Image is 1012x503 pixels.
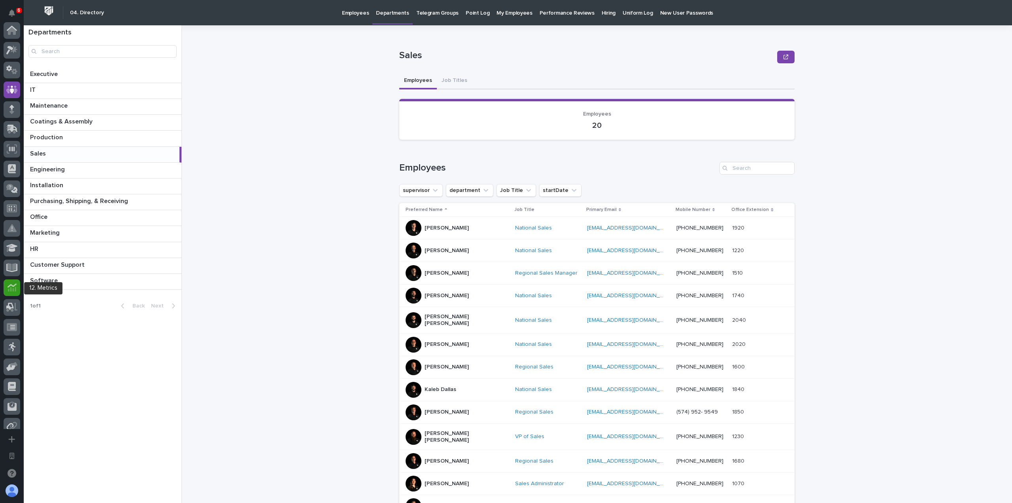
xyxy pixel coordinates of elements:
[24,258,181,274] a: Customer SupportCustomer Support
[425,292,469,299] p: [PERSON_NAME]
[399,184,443,197] button: supervisor
[539,184,582,197] button: startDate
[24,242,181,258] a: HRHR
[30,116,94,125] p: Coatings & Assembly
[437,73,472,89] button: Job Titles
[16,127,43,135] span: Help Docs
[24,67,181,83] a: ExecutiveExecutive
[587,225,676,231] a: [EMAIL_ADDRESS][DOMAIN_NAME]
[57,127,101,135] span: Onboarding Call
[425,364,469,370] p: [PERSON_NAME]
[151,303,168,309] span: Next
[587,409,676,415] a: [EMAIL_ADDRESS][DOMAIN_NAME]
[515,270,578,277] a: Regional Sales Manager
[399,239,795,262] tr: [PERSON_NAME]National Sales [EMAIL_ADDRESS][DOMAIN_NAME] [PHONE_NUMBER]12201220
[30,85,37,94] p: IT
[732,456,746,465] p: 1680
[515,317,552,324] a: National Sales
[4,465,20,482] button: Open support chat
[399,217,795,239] tr: [PERSON_NAME]National Sales [EMAIL_ADDRESS][DOMAIN_NAME] [PHONE_NUMBER]19201920
[406,205,443,214] p: Preferred Name
[719,162,795,175] div: Search
[8,32,144,44] p: Welcome 👋
[676,481,723,486] a: [PHONE_NUMBER]
[425,270,469,277] p: [PERSON_NAME]
[24,296,47,316] p: 1 of 1
[399,307,795,334] tr: [PERSON_NAME] [PERSON_NAME]National Sales [EMAIL_ADDRESS][DOMAIN_NAME] [PHONE_NUMBER]20402040
[425,225,469,232] p: [PERSON_NAME]
[30,275,59,285] p: Software
[446,184,493,197] button: department
[515,247,552,254] a: National Sales
[8,88,22,102] img: 1736555164131-43832dd5-751b-4058-ba23-39d91318e5a0
[399,162,716,174] h1: Employees
[425,430,504,444] p: [PERSON_NAME] [PERSON_NAME]
[399,262,795,285] tr: [PERSON_NAME]Regional Sales Manager [EMAIL_ADDRESS][DOMAIN_NAME] [PHONE_NUMBER]15101510
[24,99,181,115] a: MaintenanceMaintenance
[425,386,456,393] p: Kaleb Dallas
[30,196,130,205] p: Purchasing, Shipping, & Receiving
[515,386,552,393] a: National Sales
[30,101,69,110] p: Maintenance
[515,458,553,465] a: Regional Sales
[46,124,104,139] a: 🔗Onboarding Call
[24,163,181,178] a: EngineeringEngineering
[587,387,676,392] a: [EMAIL_ADDRESS][DOMAIN_NAME]
[30,164,66,173] p: Engineering
[676,225,723,231] a: [PHONE_NUMBER]
[425,409,469,416] p: [PERSON_NAME]
[732,291,746,299] p: 1740
[49,128,56,135] div: 🔗
[4,5,20,21] button: Notifications
[732,385,746,393] p: 1840
[8,8,24,24] img: Stacker
[30,228,61,237] p: Marketing
[732,479,746,487] p: 1070
[24,131,181,146] a: ProductionProduction
[732,223,746,232] p: 1920
[425,341,469,348] p: [PERSON_NAME]
[409,121,785,130] p: 20
[425,247,469,254] p: [PERSON_NAME]
[399,401,795,423] tr: [PERSON_NAME]Regional Sales [EMAIL_ADDRESS][DOMAIN_NAME] (574) 952- 954918501850
[497,184,536,197] button: Job Title
[399,473,795,495] tr: [PERSON_NAME]Sales Administrator [EMAIL_ADDRESS][DOMAIN_NAME] [PHONE_NUMBER]10701070
[399,356,795,378] tr: [PERSON_NAME]Regional Sales [EMAIL_ADDRESS][DOMAIN_NAME] [PHONE_NUMBER]16001600
[587,458,676,464] a: [EMAIL_ADDRESS][DOMAIN_NAME]
[732,246,746,254] p: 1220
[28,28,177,37] h1: Departments
[79,147,96,153] span: Pylon
[425,313,504,327] p: [PERSON_NAME] [PERSON_NAME]
[17,8,20,13] p: 6
[587,270,676,276] a: [EMAIL_ADDRESS][DOMAIN_NAME]
[515,409,553,416] a: Regional Sales
[24,147,181,163] a: SalesSales
[42,4,56,18] img: Workspace Logo
[4,482,20,499] button: users-avatar
[30,148,47,158] p: Sales
[676,293,723,298] a: [PHONE_NUMBER]
[731,205,769,214] p: Office Extension
[515,341,552,348] a: National Sales
[676,364,723,370] a: [PHONE_NUMBER]
[587,248,676,253] a: [EMAIL_ADDRESS][DOMAIN_NAME]
[732,362,746,370] p: 1600
[24,274,181,290] a: SoftwareSoftware
[399,73,437,89] button: Employees
[732,268,744,277] p: 1510
[515,433,544,440] a: VP of Sales
[24,226,181,242] a: MarketingMarketing
[27,88,130,96] div: Start new chat
[587,342,676,347] a: [EMAIL_ADDRESS][DOMAIN_NAME]
[587,364,676,370] a: [EMAIL_ADDRESS][DOMAIN_NAME]
[399,450,795,473] tr: [PERSON_NAME]Regional Sales [EMAIL_ADDRESS][DOMAIN_NAME] [PHONE_NUMBER]16801680
[30,260,86,269] p: Customer Support
[28,45,177,58] input: Search
[587,317,676,323] a: [EMAIL_ADDRESS][DOMAIN_NAME]
[676,458,723,464] a: [PHONE_NUMBER]
[4,431,20,448] button: Add a new app...
[399,378,795,401] tr: Kaleb DallasNational Sales [EMAIL_ADDRESS][DOMAIN_NAME] [PHONE_NUMBER]18401840
[70,9,104,16] h2: 04. Directory
[4,448,20,464] button: Open workspace settings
